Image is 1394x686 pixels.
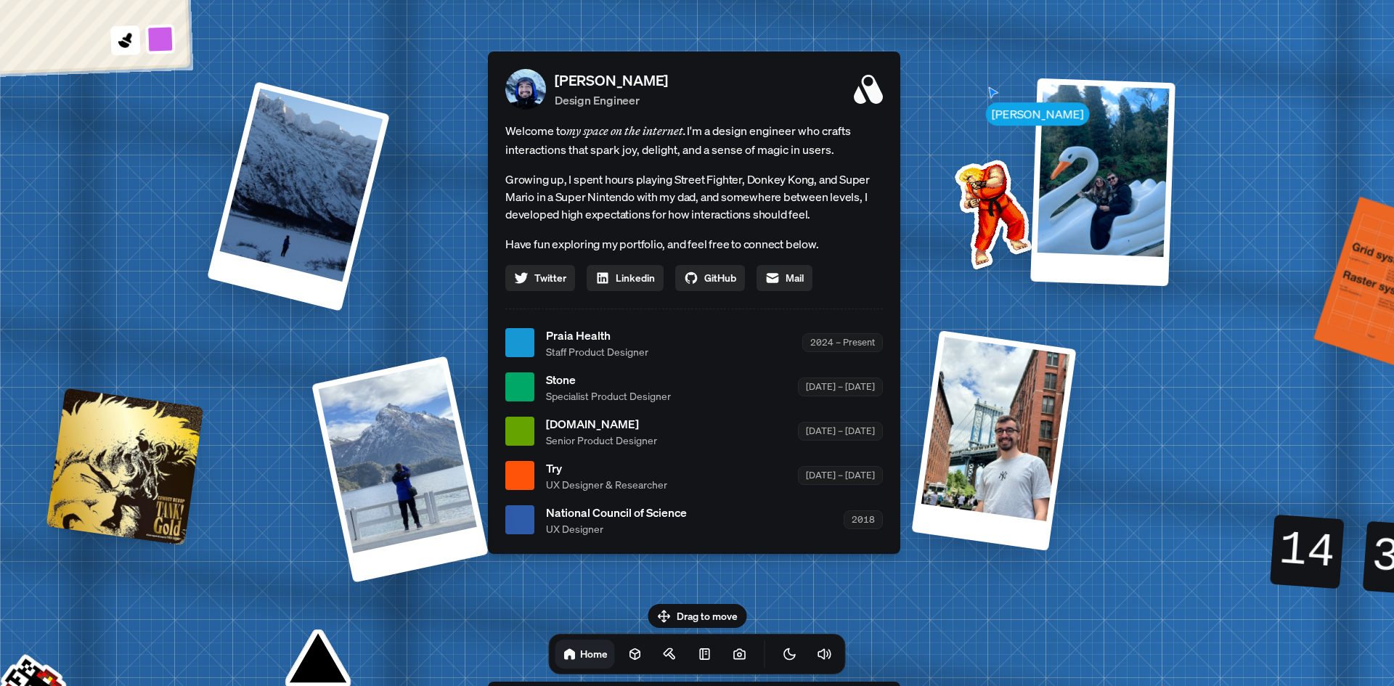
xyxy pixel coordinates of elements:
span: Specialist Product Designer [546,388,671,404]
span: Stone [546,371,671,388]
a: GitHub [675,265,745,291]
em: my space on the internet. [566,123,687,138]
span: Welcome to I'm a design engineer who crafts interactions that spark joy, delight, and a sense of ... [505,121,883,159]
span: Praia Health [546,327,648,344]
span: Twitter [534,270,566,285]
span: Linkedin [616,270,655,285]
a: Mail [757,265,812,291]
span: Senior Product Designer [546,433,657,448]
p: Growing up, I spent hours playing Street Fighter, Donkey Kong, and Super Mario in a Super Nintend... [505,171,883,223]
p: Design Engineer [555,91,668,109]
button: Toggle Theme [775,640,804,669]
p: [PERSON_NAME] [555,70,668,91]
div: 2018 [844,510,883,528]
h1: Home [580,647,608,661]
span: Staff Product Designer [546,344,648,359]
span: GitHub [704,270,736,285]
span: UX Designer & Researcher [546,477,667,492]
div: 2024 – Present [802,333,883,351]
a: Twitter [505,265,575,291]
div: [DATE] – [DATE] [798,377,883,396]
a: Home [555,640,615,669]
span: Try [546,460,667,477]
img: Profile example [917,138,1064,285]
span: Mail [786,270,804,285]
span: National Council of Science [546,504,687,521]
p: Have fun exploring my portfolio, and feel free to connect below. [505,234,883,253]
span: UX Designer [546,521,687,536]
div: [DATE] – [DATE] [798,466,883,484]
a: Linkedin [587,265,664,291]
button: Toggle Audio [810,640,839,669]
span: [DOMAIN_NAME] [546,415,657,433]
img: Profile Picture [505,69,546,110]
div: [DATE] – [DATE] [798,422,883,440]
